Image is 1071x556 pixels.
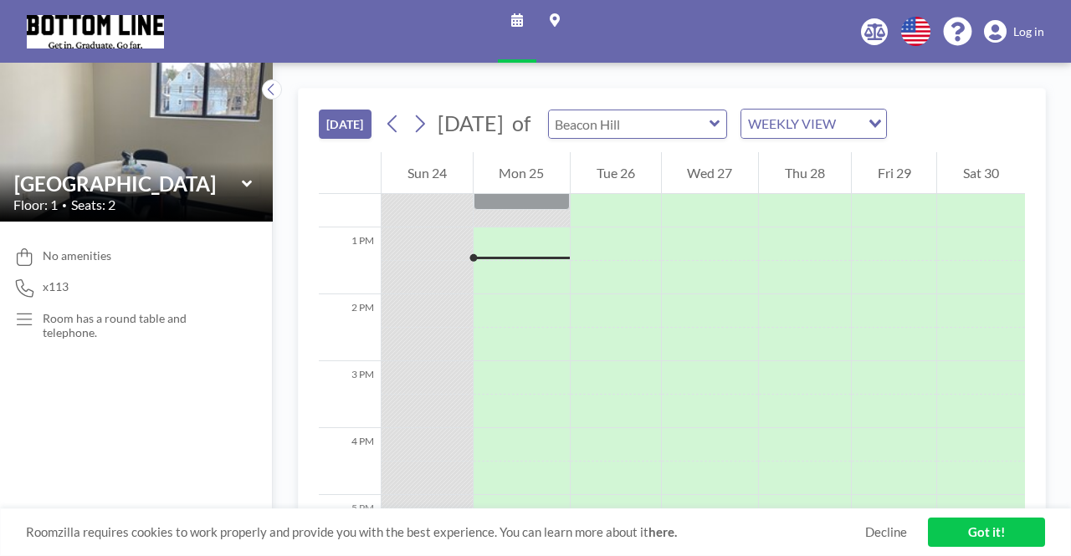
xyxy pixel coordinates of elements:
[648,524,677,539] a: here.
[984,20,1044,43] a: Log in
[937,152,1025,194] div: Sat 30
[841,113,858,135] input: Search for option
[759,152,851,194] div: Thu 28
[549,110,710,138] input: Beacon Hill
[928,518,1045,547] a: Got it!
[571,152,661,194] div: Tue 26
[512,110,530,136] span: of
[319,227,381,294] div: 1 PM
[865,524,907,540] a: Decline
[745,113,839,135] span: WEEKLY VIEW
[319,294,381,361] div: 2 PM
[14,171,242,196] input: Beacon Hill
[741,110,886,138] div: Search for option
[26,524,865,540] span: Roomzilla requires cookies to work properly and provide you with the best experience. You can lea...
[27,15,164,48] img: organization-logo
[319,428,381,495] div: 4 PM
[662,152,759,194] div: Wed 27
[43,279,69,294] span: x113
[43,248,111,263] span: No amenities
[319,361,381,428] div: 3 PM
[62,200,67,211] span: •
[71,196,115,213] span: Seats: 2
[43,311,239,340] div: Room has a round table and telephone.
[382,152,473,194] div: Sun 24
[474,152,571,194] div: Mon 25
[852,152,937,194] div: Fri 29
[319,110,372,139] button: [DATE]
[319,161,381,227] div: 12 PM
[13,196,58,213] span: Floor: 1
[1013,24,1044,39] span: Log in
[438,110,504,135] span: [DATE]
